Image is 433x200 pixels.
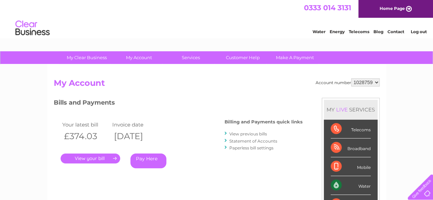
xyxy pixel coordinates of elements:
a: Log out [410,29,426,34]
a: Energy [330,29,345,34]
div: Account number [316,78,380,86]
td: Your latest bill [61,120,111,129]
a: View previous bills [229,131,267,136]
div: Mobile [331,157,371,176]
div: LIVE [335,106,349,113]
a: Blog [373,29,383,34]
th: £374.03 [61,129,111,143]
a: Services [163,51,219,64]
a: Telecoms [349,29,369,34]
a: . [61,154,120,163]
h3: Bills and Payments [54,98,303,110]
img: logo.png [15,18,50,39]
th: [DATE] [111,129,161,143]
a: My Clear Business [59,51,115,64]
div: Telecoms [331,120,371,138]
div: MY SERVICES [324,100,378,119]
a: Make A Payment [267,51,323,64]
a: Statement of Accounts [229,138,277,144]
a: Customer Help [215,51,271,64]
div: Broadband [331,138,371,157]
a: 0333 014 3131 [304,3,351,12]
a: Contact [387,29,404,34]
div: Clear Business is a trading name of Verastar Limited (registered in [GEOGRAPHIC_DATA] No. 3667643... [55,4,379,33]
a: Water [313,29,326,34]
h2: My Account [54,78,380,91]
a: Pay Here [130,154,166,168]
a: Paperless bill settings [229,145,273,150]
a: My Account [111,51,167,64]
td: Invoice date [111,120,161,129]
div: Water [331,176,371,195]
h4: Billing and Payments quick links [225,119,303,124]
